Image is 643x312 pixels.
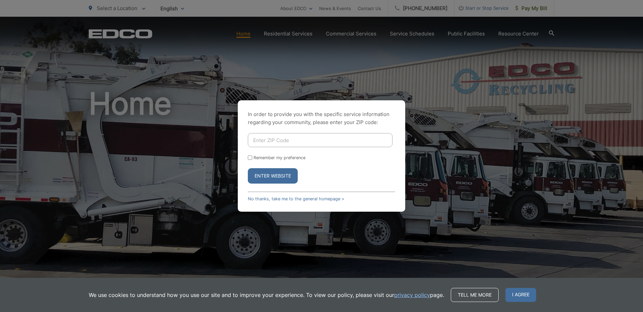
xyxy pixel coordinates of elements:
[89,291,444,299] p: We use cookies to understand how you use our site and to improve your experience. To view our pol...
[248,110,395,126] p: In order to provide you with the specific service information regarding your community, please en...
[254,155,305,160] label: Remember my preference
[248,168,298,184] button: Enter Website
[248,196,344,201] a: No thanks, take me to the general homepage >
[248,133,392,147] input: Enter ZIP Code
[505,288,536,302] span: I agree
[394,291,430,299] a: privacy policy
[451,288,499,302] a: Tell me more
